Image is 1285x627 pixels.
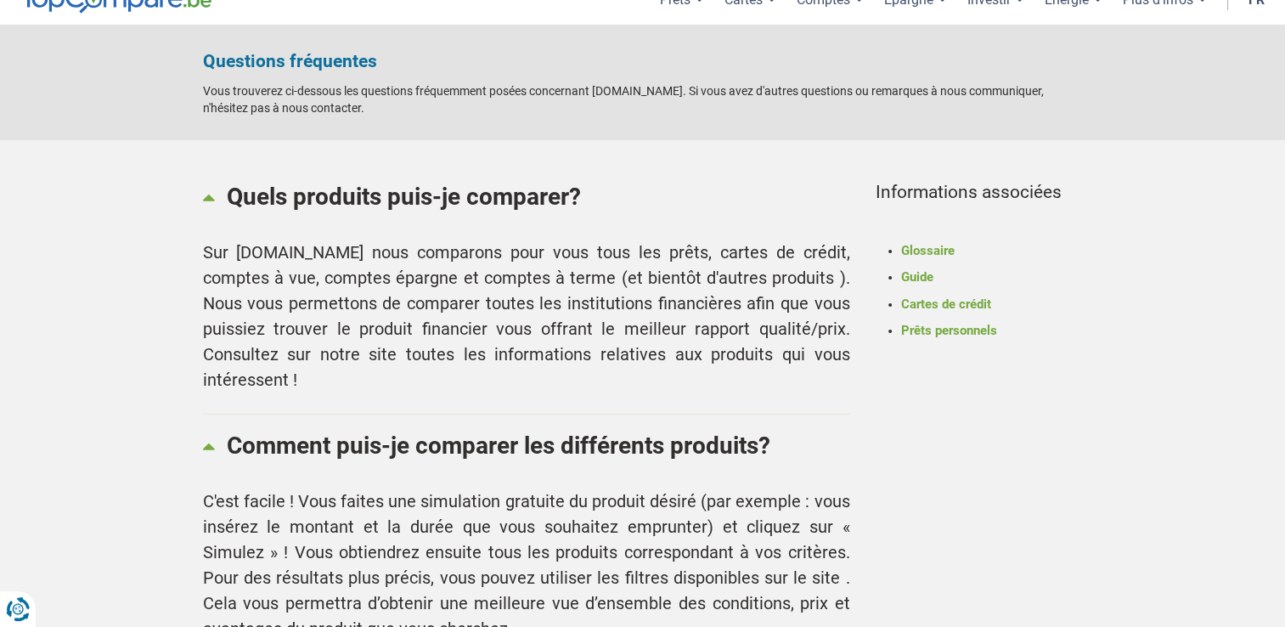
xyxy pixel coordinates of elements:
a: Guide [901,269,933,285]
a: Quels produits puis-je comparer? [203,166,850,227]
h3: Informations associées [876,183,1083,234]
div: Sur [DOMAIN_NAME] nous comparons pour vous tous les prêts, cartes de crédit, comptes à vue, compt... [203,240,850,393]
a: Cartes de crédit [901,297,991,312]
a: Comment puis-je comparer les différents produits? [203,415,850,476]
div: Vous trouverez ci-dessous les questions fréquemment posées concernant [DOMAIN_NAME]. Si vous avez... [203,25,1083,140]
a: Prêts personnels [901,323,997,338]
b: Questions fréquentes [203,51,377,71]
a: Glossaire [901,243,955,258]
